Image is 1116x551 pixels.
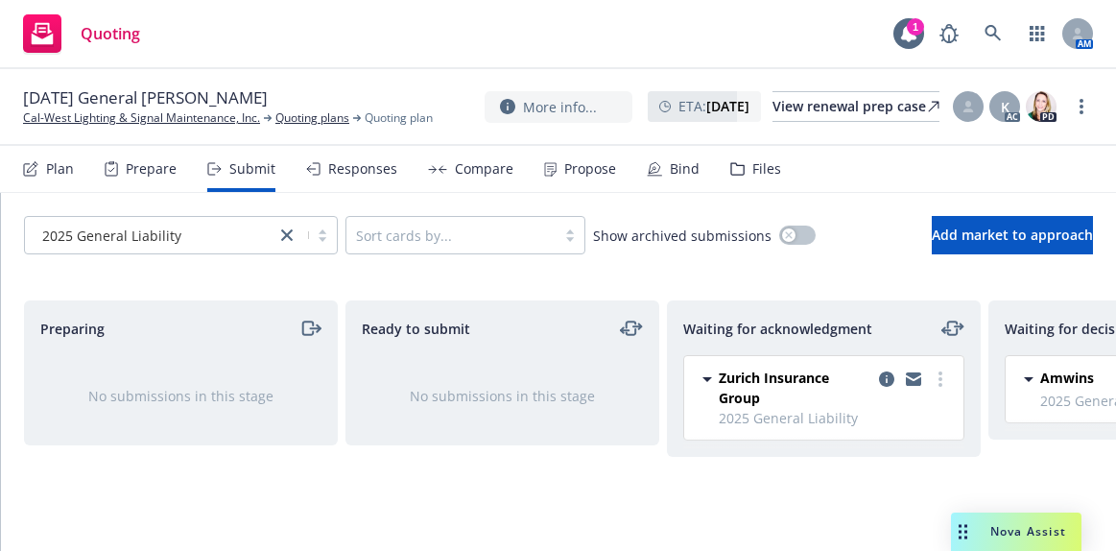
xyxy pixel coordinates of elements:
[670,161,700,177] div: Bind
[275,109,349,127] a: Quoting plans
[593,226,772,246] span: Show archived submissions
[1001,97,1009,117] span: K
[951,513,975,551] div: Drag to move
[990,523,1066,539] span: Nova Assist
[298,317,321,340] a: moveRight
[719,408,952,428] span: 2025 General Liability
[455,161,513,177] div: Compare
[564,161,616,177] div: Propose
[974,14,1012,53] a: Search
[23,109,260,127] a: Cal-West Lighting & Signal Maintenance, Inc.
[683,319,872,339] span: Waiting for acknowledgment
[875,368,898,391] a: copy logging email
[932,226,1093,244] span: Add market to approach
[377,386,628,406] div: No submissions in this stage
[907,18,924,36] div: 1
[930,14,968,53] a: Report a Bug
[35,226,266,246] span: 2025 General Liability
[941,317,964,340] a: moveLeftRight
[719,368,871,408] span: Zurich Insurance Group
[23,86,268,109] span: [DATE] General [PERSON_NAME]
[485,91,632,123] button: More info...
[752,161,781,177] div: Files
[620,317,643,340] a: moveLeftRight
[328,161,397,177] div: Responses
[902,368,925,391] a: copy logging email
[275,224,298,247] a: close
[1040,368,1094,388] span: Amwins
[126,161,177,177] div: Prepare
[81,26,140,41] span: Quoting
[56,386,306,406] div: No submissions in this stage
[40,319,105,339] span: Preparing
[229,161,275,177] div: Submit
[42,226,181,246] span: 2025 General Liability
[678,96,749,116] span: ETA :
[15,7,148,60] a: Quoting
[1070,95,1093,118] a: more
[1018,14,1057,53] a: Switch app
[772,92,939,121] div: View renewal prep case
[929,368,952,391] a: more
[932,216,1093,254] button: Add market to approach
[1026,91,1057,122] img: photo
[772,91,939,122] a: View renewal prep case
[706,97,749,115] strong: [DATE]
[46,161,74,177] div: Plan
[362,319,470,339] span: Ready to submit
[951,513,1081,551] button: Nova Assist
[523,97,597,117] span: More info...
[365,109,433,127] span: Quoting plan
